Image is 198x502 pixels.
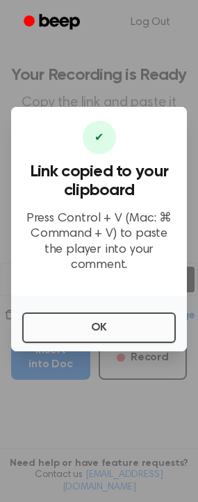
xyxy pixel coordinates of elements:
p: Press Control + V (Mac: ⌘ Command + V) to paste the player into your comment. [22,211,176,274]
button: OK [22,312,176,343]
div: ✔ [83,121,116,154]
h3: Link copied to your clipboard [22,162,176,200]
a: Log Out [117,6,184,39]
a: Beep [14,9,92,36]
